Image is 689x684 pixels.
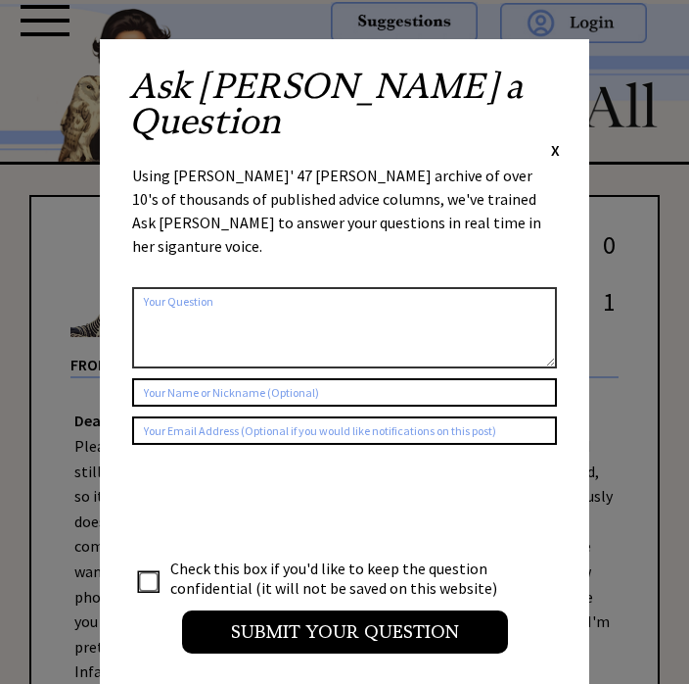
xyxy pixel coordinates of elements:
input: Submit your Question [182,611,508,654]
h2: Ask [PERSON_NAME] a Question [129,69,560,139]
td: Check this box if you'd like to keep the question confidential (it will not be saved on this webs... [169,558,516,599]
iframe: reCAPTCHA [132,464,430,541]
input: Your Email Address (Optional if you would like notifications on this post) [132,416,557,445]
div: Using [PERSON_NAME]' 47 [PERSON_NAME] archive of over 10's of thousands of published advice colum... [132,164,557,277]
span: X [551,140,560,160]
input: Your Name or Nickname (Optional) [132,378,557,407]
